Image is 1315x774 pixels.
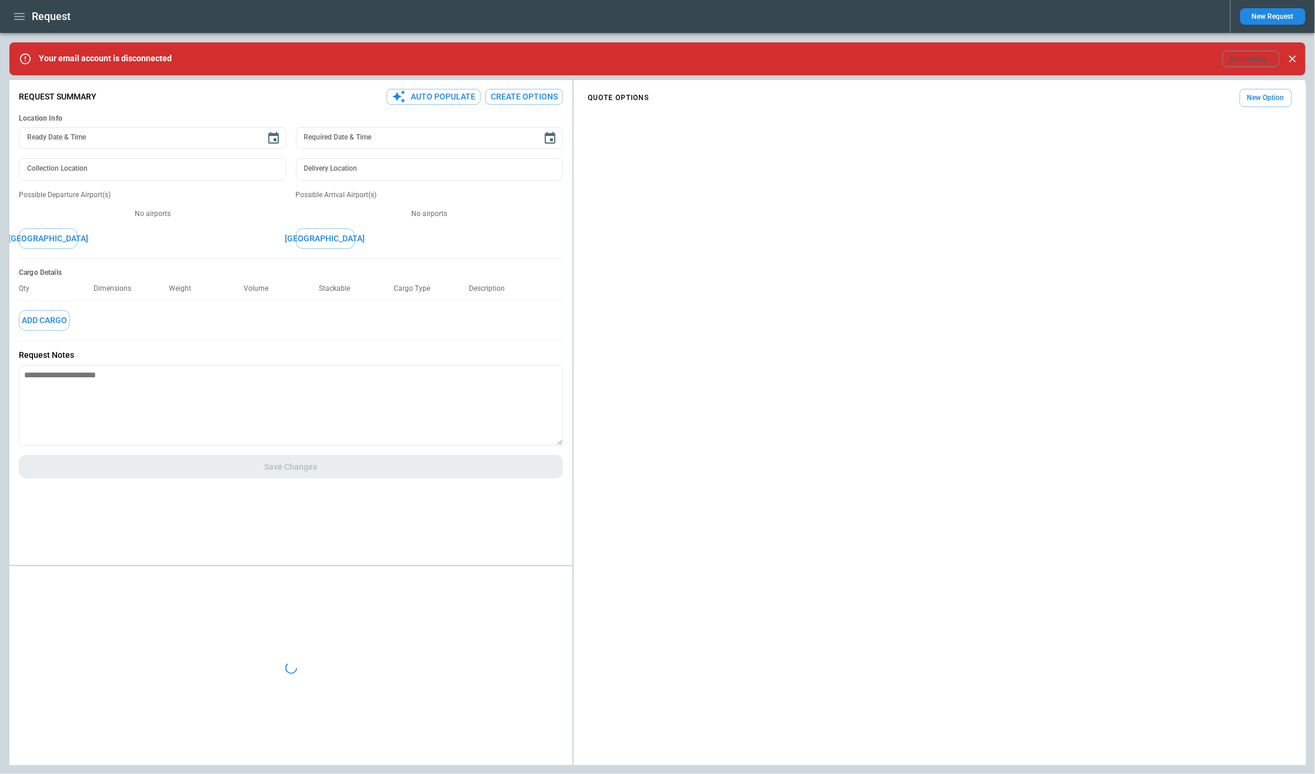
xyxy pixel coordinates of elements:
div: dismiss [1284,46,1301,72]
p: Description [469,284,514,293]
button: Add Cargo [19,310,70,331]
p: Volume [244,284,278,293]
button: [GEOGRAPHIC_DATA] [19,228,78,249]
p: No airports [296,209,564,219]
p: Request Notes [19,350,563,360]
button: [GEOGRAPHIC_DATA] [296,228,355,249]
h4: QUOTE OPTIONS [588,95,649,101]
p: Cargo Type [394,284,440,293]
button: New Request [1240,8,1306,25]
h6: Location Info [19,114,563,123]
p: Weight [169,284,201,293]
p: Stackable [319,284,359,293]
p: Qty [19,284,39,293]
button: Close [1284,51,1301,67]
h6: Cargo Details [19,268,563,277]
h1: Request [32,9,71,24]
p: Dimensions [94,284,141,293]
button: Choose date [538,127,562,150]
button: Choose date [262,127,285,150]
p: Possible Arrival Airport(s) [296,190,564,200]
p: No airports [19,209,287,219]
p: Possible Departure Airport(s) [19,190,287,200]
div: scrollable content [574,84,1306,112]
p: Your email account is disconnected [39,54,172,64]
button: New Option [1240,89,1292,107]
button: Auto Populate [387,89,481,105]
button: Create Options [485,89,563,105]
p: Request Summary [19,92,96,102]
